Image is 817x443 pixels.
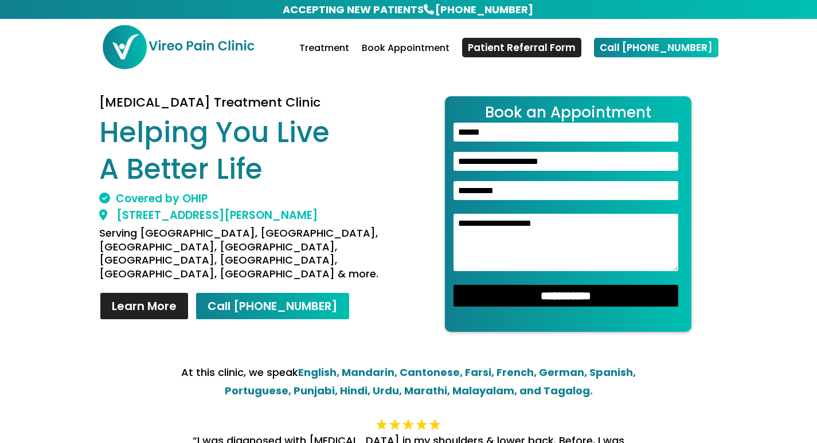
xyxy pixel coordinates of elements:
[454,105,683,123] h2: Book an Appointment
[99,292,189,320] a: Learn More
[462,38,581,57] a: Patient Referral Form
[101,24,255,70] img: Vireo Pain Clinic
[179,363,638,400] p: At this clinic, we speak
[99,207,318,223] a: [STREET_ADDRESS][PERSON_NAME]
[299,44,349,71] a: Treatment
[594,38,718,57] a: Call [PHONE_NUMBER]
[445,96,691,332] form: Contact form
[99,96,400,115] h3: [MEDICAL_DATA] Treatment Clinic
[195,292,350,320] a: Call [PHONE_NUMBER]
[374,417,443,433] img: 5_star-final
[99,226,400,286] h4: Serving [GEOGRAPHIC_DATA], [GEOGRAPHIC_DATA], [GEOGRAPHIC_DATA], [GEOGRAPHIC_DATA], [GEOGRAPHIC_D...
[225,365,636,398] strong: English, Mandarin, Cantonese, Farsi, French, German, Spanish, Portuguese, Punjabi, Hindi, Urdu, M...
[99,193,400,210] h2: Covered by OHIP
[434,1,534,18] a: [PHONE_NUMBER]
[362,44,449,71] a: Book Appointment
[99,115,400,193] h1: Helping You Live A Better Life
